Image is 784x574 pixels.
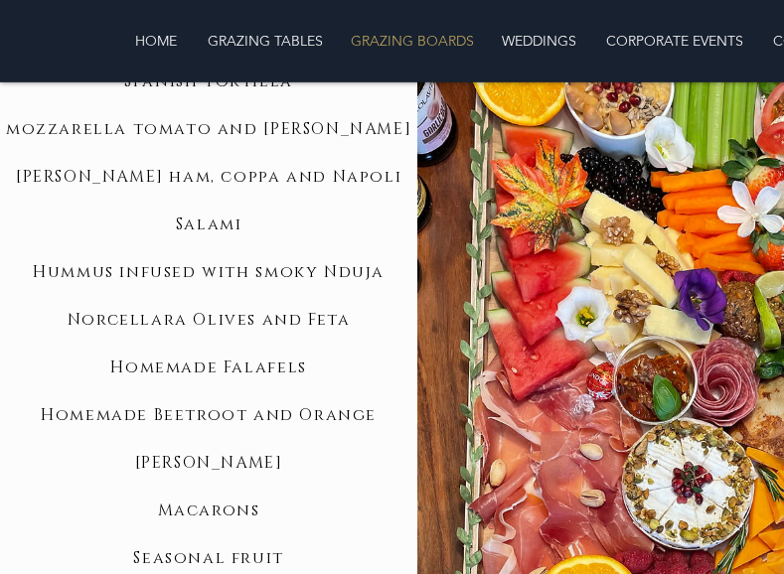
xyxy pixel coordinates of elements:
p: GRAZING TABLES [198,21,333,61]
a: GRAZING BOARDS [336,21,487,61]
a: WEDDINGS [487,21,591,61]
p: WEDDINGS [492,21,586,61]
iframe: Wix Chat [691,481,784,574]
a: GRAZING TABLES [193,21,336,61]
a: CORPORATE EVENTS [591,21,758,61]
p: CORPORATE EVENTS [596,21,753,61]
a: HOME [120,21,193,61]
p: HOME [125,21,187,61]
p: GRAZING BOARDS [341,21,484,61]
